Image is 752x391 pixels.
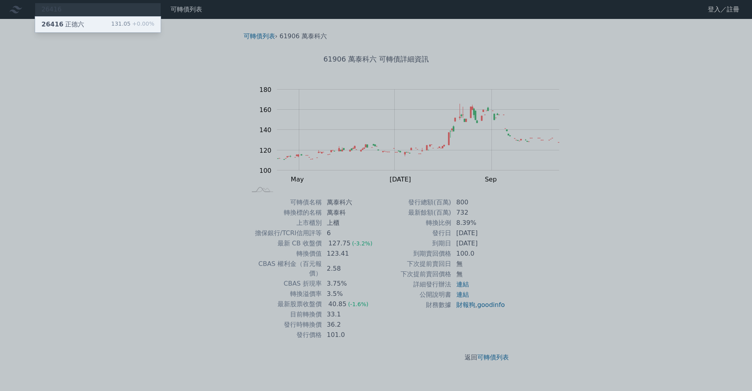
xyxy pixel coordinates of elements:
[131,21,154,27] span: +0.00%
[41,20,84,29] div: 正德六
[35,17,161,32] a: 26416正德六 131.05+0.00%
[41,21,64,28] span: 26416
[713,353,752,391] iframe: Chat Widget
[111,20,154,29] div: 131.05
